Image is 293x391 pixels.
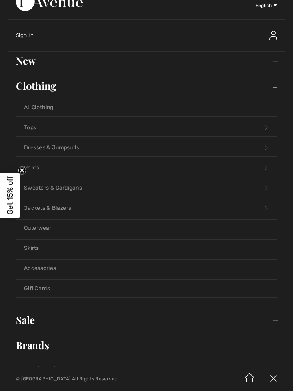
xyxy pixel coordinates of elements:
a: Brands [8,337,285,354]
button: Close teaser [18,167,26,175]
a: Skirts [16,240,277,257]
p: © [GEOGRAPHIC_DATA] All Rights Reserved [16,376,173,382]
img: Home [238,367,261,391]
a: Pants [16,159,277,177]
a: Accessories [16,260,277,277]
a: All Clothing [16,99,277,116]
a: Inspiration [8,362,285,379]
img: Sign In [269,31,277,40]
a: Outerwear [16,220,277,237]
span: Sign In [16,32,33,39]
a: Sweaters & Cardigans [16,179,277,197]
a: Clothing [8,77,285,95]
a: Jackets & Blazers [16,199,277,217]
img: X [261,367,285,391]
a: Dresses & Jumpsuits [16,139,277,156]
a: Gift Cards [16,280,277,297]
a: New [8,52,285,69]
a: Tops [16,119,277,136]
span: Chat [19,6,35,13]
a: Sale [8,311,285,329]
span: Get 15% off [6,176,15,215]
